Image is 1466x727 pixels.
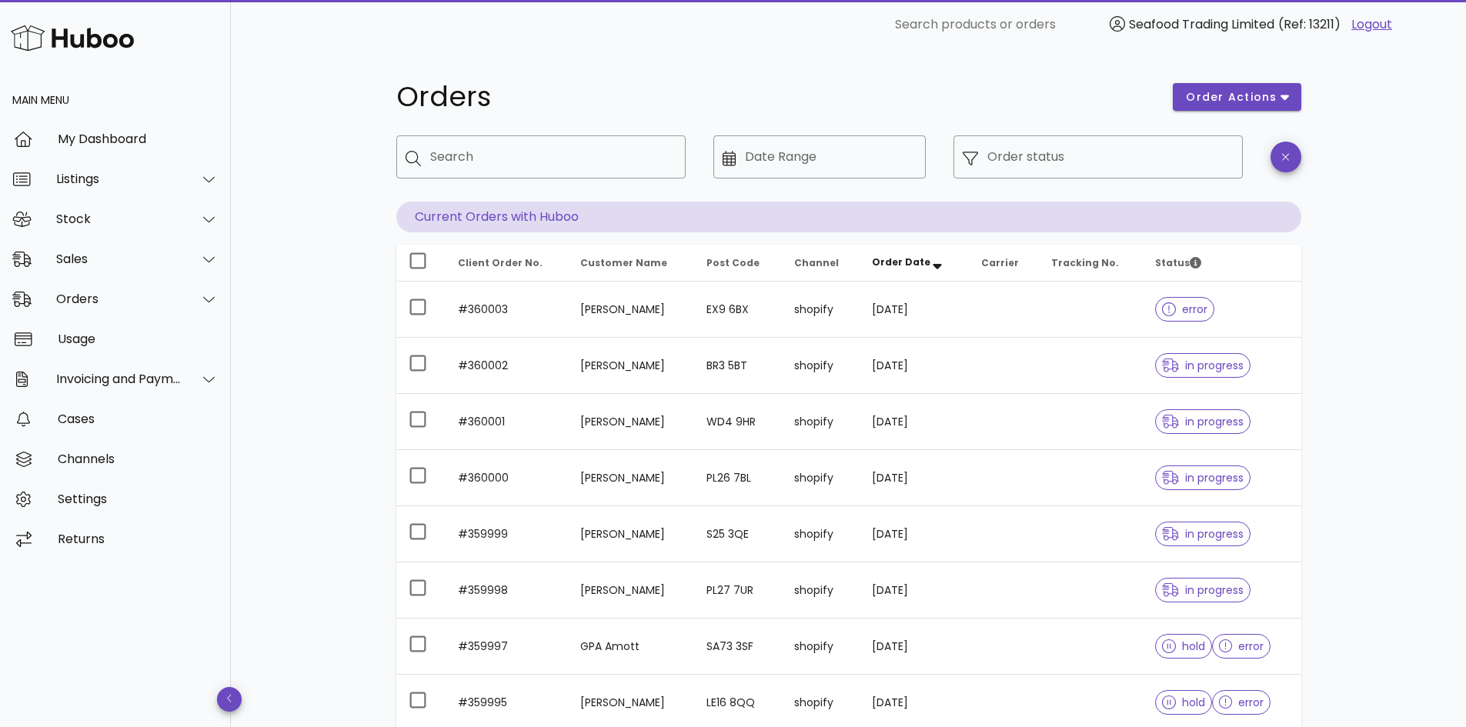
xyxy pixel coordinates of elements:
[568,450,693,506] td: [PERSON_NAME]
[458,256,543,269] span: Client Order No.
[1039,245,1143,282] th: Tracking No.
[1278,15,1341,33] span: (Ref: 13211)
[782,282,860,338] td: shopify
[446,619,569,675] td: #359997
[58,452,219,466] div: Channels
[782,338,860,394] td: shopify
[1143,245,1301,282] th: Status
[446,338,569,394] td: #360002
[694,562,782,619] td: PL27 7UR
[694,338,782,394] td: BR3 5BT
[1162,416,1244,427] span: in progress
[782,506,860,562] td: shopify
[860,282,969,338] td: [DATE]
[396,202,1301,232] p: Current Orders with Huboo
[446,562,569,619] td: #359998
[56,292,182,306] div: Orders
[56,252,182,266] div: Sales
[56,372,182,386] div: Invoicing and Payments
[1219,697,1264,708] span: error
[446,394,569,450] td: #360001
[1162,697,1205,708] span: hold
[568,245,693,282] th: Customer Name
[446,450,569,506] td: #360000
[58,412,219,426] div: Cases
[860,394,969,450] td: [DATE]
[58,132,219,146] div: My Dashboard
[1162,472,1244,483] span: in progress
[58,492,219,506] div: Settings
[782,562,860,619] td: shopify
[568,394,693,450] td: [PERSON_NAME]
[694,506,782,562] td: S25 3QE
[694,450,782,506] td: PL26 7BL
[11,22,134,55] img: Huboo Logo
[568,506,693,562] td: [PERSON_NAME]
[568,282,693,338] td: [PERSON_NAME]
[58,532,219,546] div: Returns
[1173,83,1301,111] button: order actions
[694,245,782,282] th: Post Code
[860,245,969,282] th: Order Date: Sorted descending. Activate to remove sorting.
[694,394,782,450] td: WD4 9HR
[782,245,860,282] th: Channel
[1155,256,1201,269] span: Status
[446,245,569,282] th: Client Order No.
[1185,89,1277,105] span: order actions
[580,256,667,269] span: Customer Name
[58,332,219,346] div: Usage
[794,256,839,269] span: Channel
[1219,641,1264,652] span: error
[1162,360,1244,371] span: in progress
[860,506,969,562] td: [DATE]
[981,256,1019,269] span: Carrier
[872,255,930,268] span: Order Date
[782,619,860,675] td: shopify
[860,338,969,394] td: [DATE]
[860,619,969,675] td: [DATE]
[1162,641,1205,652] span: hold
[860,450,969,506] td: [DATE]
[969,245,1039,282] th: Carrier
[56,212,182,226] div: Stock
[694,282,782,338] td: EX9 6BX
[1351,15,1392,34] a: Logout
[860,562,969,619] td: [DATE]
[1051,256,1119,269] span: Tracking No.
[1162,529,1244,539] span: in progress
[396,83,1155,111] h1: Orders
[446,282,569,338] td: #360003
[1129,15,1274,33] span: Seafood Trading Limited
[782,394,860,450] td: shopify
[782,450,860,506] td: shopify
[568,619,693,675] td: GPA Amott
[446,506,569,562] td: #359999
[706,256,760,269] span: Post Code
[1162,304,1207,315] span: error
[694,619,782,675] td: SA73 3SF
[568,338,693,394] td: [PERSON_NAME]
[568,562,693,619] td: [PERSON_NAME]
[1162,585,1244,595] span: in progress
[56,172,182,186] div: Listings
